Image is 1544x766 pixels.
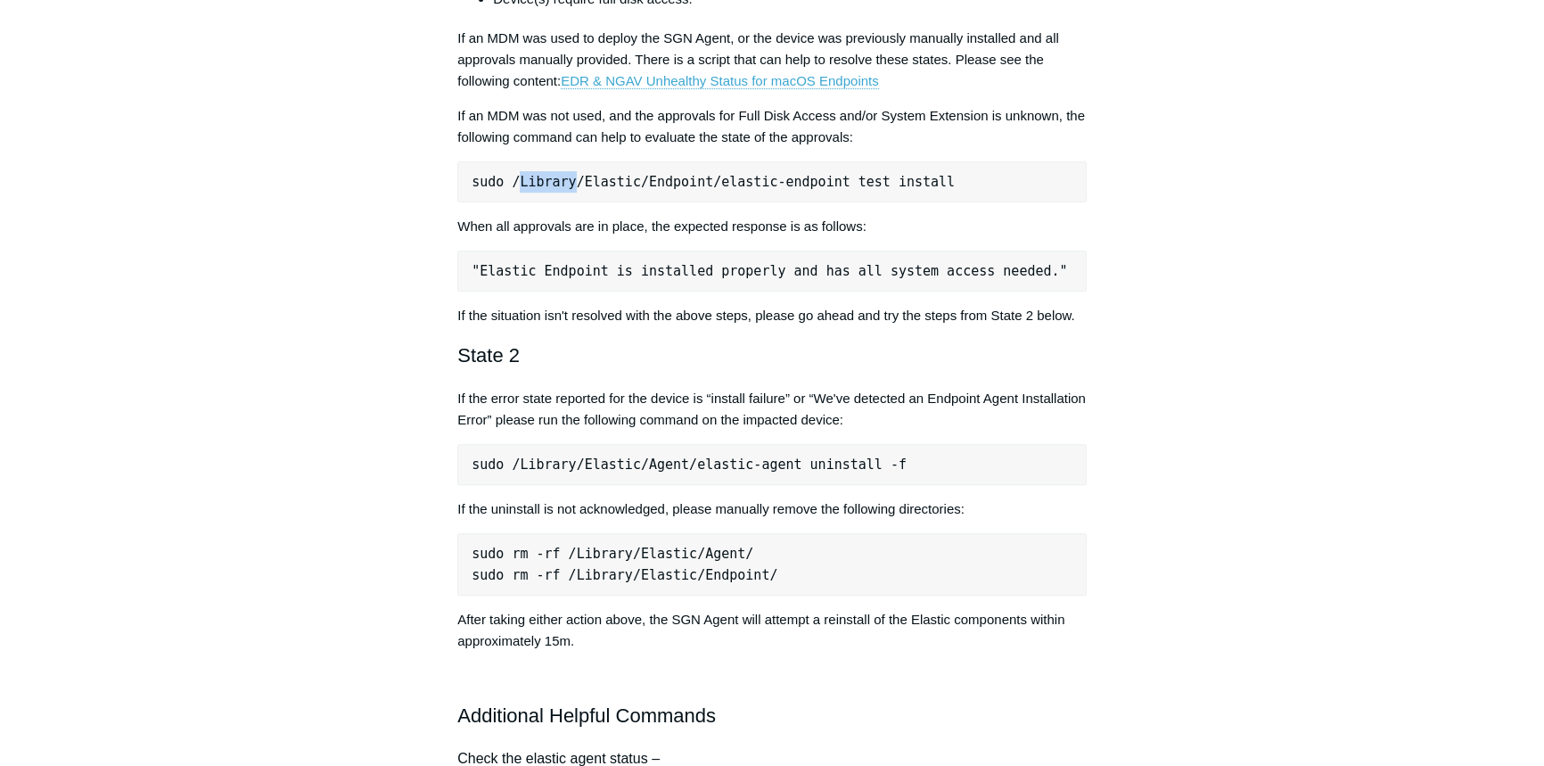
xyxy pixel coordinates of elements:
h2: State 2 [457,340,1087,371]
p: If the uninstall is not acknowledged, please manually remove the following directories: [457,498,1087,520]
p: If an MDM was used to deploy the SGN Agent, or the device was previously manually installed and a... [457,28,1087,92]
a: EDR & NGAV Unhealthy Status for macOS Endpoints [561,73,879,89]
pre: sudo /Library/Elastic/Agent/elastic-agent uninstall -f [457,444,1087,485]
p: If the error state reported for the device is “install failure” or “We've detected an Endpoint Ag... [457,388,1087,431]
pre: sudo /Library/Elastic/Endpoint/elastic-endpoint test install [457,161,1087,202]
p: If the situation isn't resolved with the above steps, please go ahead and try the steps from Stat... [457,305,1087,326]
pre: "Elastic Endpoint is installed properly and has all system access needed." [457,251,1087,292]
p: After taking either action above, the SGN Agent will attempt a reinstall of the Elastic component... [457,609,1087,652]
pre: sudo rm -rf /Library/Elastic/Agent/ sudo rm -rf /Library/Elastic/Endpoint/ [457,533,1087,596]
h2: Additional Helpful Commands [457,700,1087,731]
p: If an MDM was not used, and the approvals for Full Disk Access and/or System Extension is unknown... [457,105,1087,148]
p: When all approvals are in place, the expected response is as follows: [457,216,1087,237]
